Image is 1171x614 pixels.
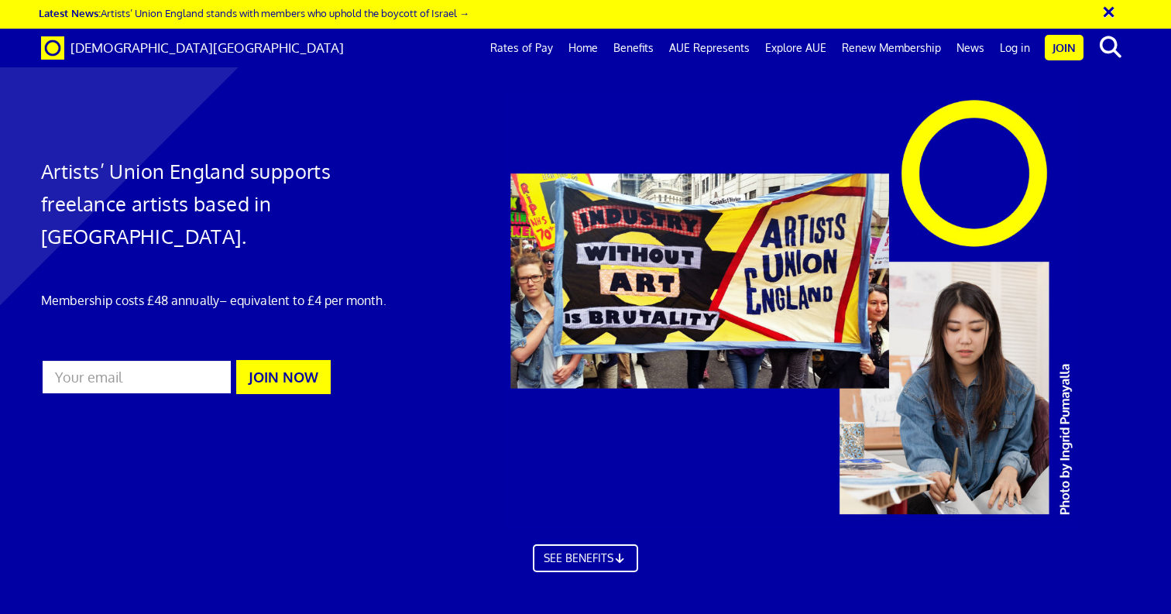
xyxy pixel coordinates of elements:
strong: Latest News: [39,6,101,19]
a: Renew Membership [834,29,949,67]
a: Log in [992,29,1038,67]
a: Brand [DEMOGRAPHIC_DATA][GEOGRAPHIC_DATA] [29,29,355,67]
p: Membership costs £48 annually – equivalent to £4 per month. [41,291,389,310]
a: Latest News:Artists’ Union England stands with members who uphold the boycott of Israel → [39,6,469,19]
button: search [1087,31,1134,63]
button: JOIN NOW [236,360,331,394]
a: Explore AUE [757,29,834,67]
span: [DEMOGRAPHIC_DATA][GEOGRAPHIC_DATA] [70,39,344,56]
a: SEE BENEFITS [533,544,638,572]
input: Your email [41,359,232,395]
a: Benefits [606,29,661,67]
a: News [949,29,992,67]
a: AUE Represents [661,29,757,67]
a: Join [1045,35,1083,60]
a: Home [561,29,606,67]
h1: Artists’ Union England supports freelance artists based in [GEOGRAPHIC_DATA]. [41,155,389,252]
a: Rates of Pay [482,29,561,67]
